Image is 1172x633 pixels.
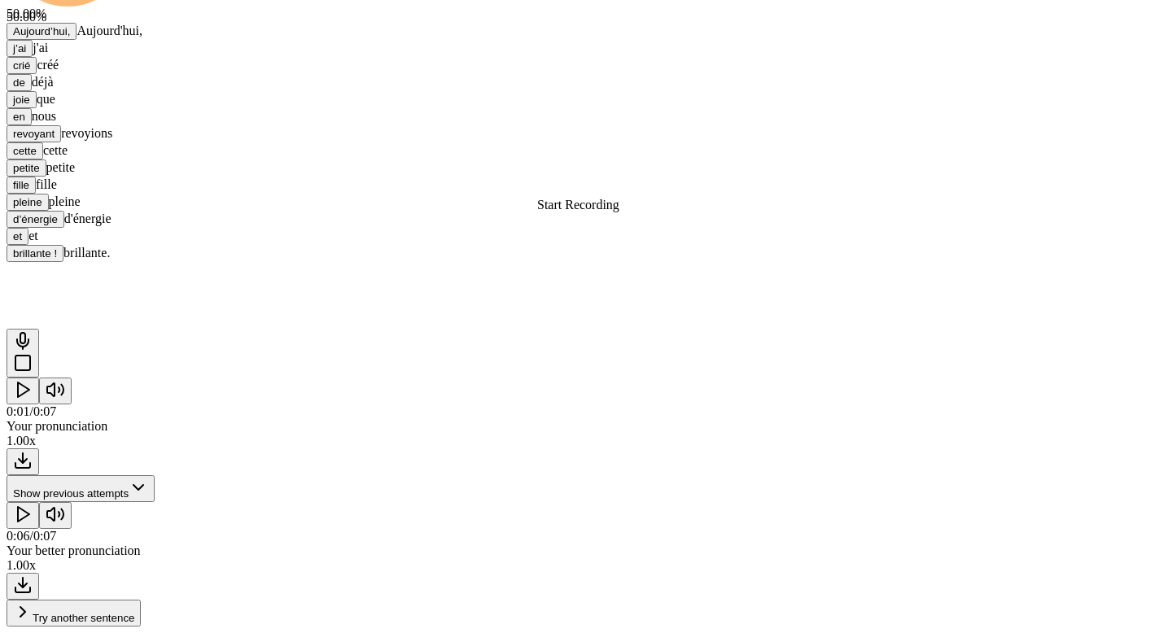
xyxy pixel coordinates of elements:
button: pleine [7,194,49,211]
span: 50.00 % [7,7,46,20]
button: j’ai [7,40,33,57]
span: cette [43,143,68,157]
button: revoyant [7,125,61,142]
button: Download audio [7,448,39,475]
span: pleine [13,196,42,208]
span: revoyant [13,128,55,140]
div: 1.00 x [7,434,1165,448]
span: pleine [49,194,81,208]
span: fille [13,179,29,191]
div: Start Recording [537,198,619,212]
button: fille [7,177,36,194]
span: et [28,229,38,242]
span: crié [13,59,30,72]
button: brillante ! [7,245,63,262]
div: 0:01 / 0:07 [7,404,1165,419]
div: 0:06 / 0:07 [7,529,1165,544]
span: petite [46,160,76,174]
button: et [7,228,28,245]
button: cette [7,142,43,159]
div: 1.00 x [7,558,1165,573]
span: en [13,111,25,123]
button: Download audio [7,573,39,600]
button: de [7,74,32,91]
span: petite [13,162,40,174]
div: Your pronunciation [7,419,1165,434]
span: de [13,76,25,89]
span: nous [32,109,56,123]
button: Mute [39,502,72,529]
button: Mute [39,378,72,404]
button: d’énergie [7,211,64,228]
span: cette [13,145,37,157]
button: petite [7,159,46,177]
div: Your better pronunciation [7,544,1165,558]
button: joie [7,91,37,108]
span: que [37,92,55,106]
span: Aujourd’hui, [13,25,70,37]
span: d’énergie [13,213,58,225]
button: Play [7,502,39,529]
button: Play [7,378,39,404]
span: et [13,230,22,242]
span: brillante. [63,246,110,260]
button: en [7,108,32,125]
span: d'énergie [64,212,112,225]
span: revoyions [61,126,112,140]
span: déjà [32,75,54,89]
button: Try another sentence [7,600,141,626]
span: joie [13,94,30,106]
button: crié [7,57,37,74]
span: Aujourd'hui, [77,24,142,37]
span: Try another sentence [33,612,134,624]
button: Show previous attempts [7,475,155,502]
span: Show previous attempts [13,487,129,500]
span: créé [37,58,59,72]
span: fille [36,177,57,191]
span: j'ai [33,41,48,55]
span: brillante ! [13,247,57,260]
span: j’ai [13,42,26,55]
button: Aujourd’hui, [7,23,77,40]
